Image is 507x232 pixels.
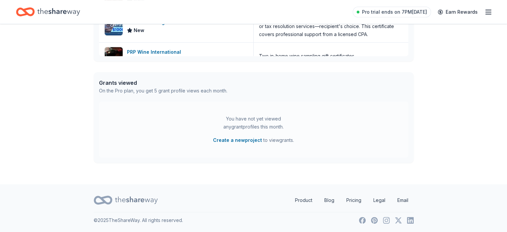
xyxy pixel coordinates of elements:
[259,14,403,38] div: A $1,000 Gift Certificate redeemable for expert tax preparation or tax resolution services—recipi...
[127,48,184,56] div: PRP Wine International
[16,4,80,20] a: Home
[259,52,354,60] div: Two in-home wine sampling gift certificates
[212,115,295,131] div: You have not yet viewed any grant profiles this month.
[99,87,227,95] div: On the Pro plan, you get 5 grant profile views each month.
[134,26,144,34] span: New
[105,47,123,65] img: Image for PRP Wine International
[353,7,431,17] a: Pro trial ends on 7PM[DATE]
[94,216,183,224] p: © 2025 TheShareWay. All rights reserved.
[290,194,414,207] nav: quick links
[319,194,340,207] a: Blog
[213,136,262,144] button: Create a newproject
[290,194,318,207] a: Product
[213,136,294,144] span: to view grants .
[362,8,427,16] span: Pro trial ends on 7PM[DATE]
[341,194,367,207] a: Pricing
[392,194,414,207] a: Email
[99,79,227,87] div: Grants viewed
[105,17,123,35] img: Image for The Accounting Doctor
[434,6,482,18] a: Earn Rewards
[368,194,391,207] a: Legal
